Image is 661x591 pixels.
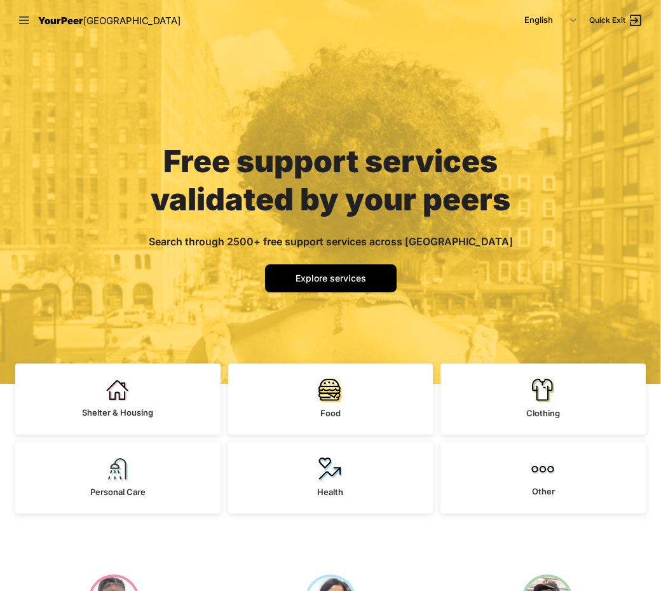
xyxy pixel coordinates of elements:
[228,363,433,435] a: Food
[90,487,146,497] span: Personal Care
[532,486,555,496] span: Other
[526,408,560,418] span: Clothing
[228,442,433,513] a: Health
[440,442,646,513] a: Other
[589,13,643,28] a: Quick Exit
[589,15,625,25] span: Quick Exit
[151,142,510,218] span: Free support services validated by your peers
[83,15,181,27] span: [GEOGRAPHIC_DATA]
[440,363,646,435] a: Clothing
[317,487,343,497] span: Health
[15,442,221,513] a: Personal Care
[82,407,153,418] span: Shelter & Housing
[149,235,513,248] span: Search through 2500+ free support services across [GEOGRAPHIC_DATA]
[320,408,341,418] span: Food
[38,15,83,27] span: YourPeer
[38,13,181,29] a: YourPeer[GEOGRAPHIC_DATA]
[265,264,397,292] a: Explore services
[296,273,366,283] span: Explore services
[15,363,221,435] a: Shelter & Housing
